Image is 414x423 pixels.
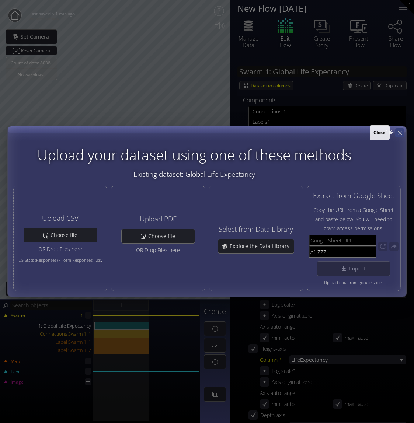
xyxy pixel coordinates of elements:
[309,205,399,233] span: Copy the URL from a Google Sheet and paste below. You will need to grant access permissions.
[18,244,102,254] div: OR Drop Files here
[309,235,376,246] input: Google Sheet URL
[313,192,394,200] h4: Extract from Google Sheet
[229,242,294,250] span: Explore the Data Library
[50,231,82,239] span: Choose file
[133,169,255,179] span: Existing dataset: Global Life Expectancy
[42,214,79,222] h4: Upload CSV
[18,255,102,265] span: DS Stats (Responses) - Form Responses 1.csv
[121,245,195,255] div: OR Drop Files here
[309,246,376,258] input: Range
[324,278,383,287] span: Upload data from google sheet
[140,215,177,223] h4: Upload PDF
[148,233,180,240] span: Choose file
[219,226,293,233] h4: Select from Data Library
[37,145,351,164] span: Upload your dataset using one of these methods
